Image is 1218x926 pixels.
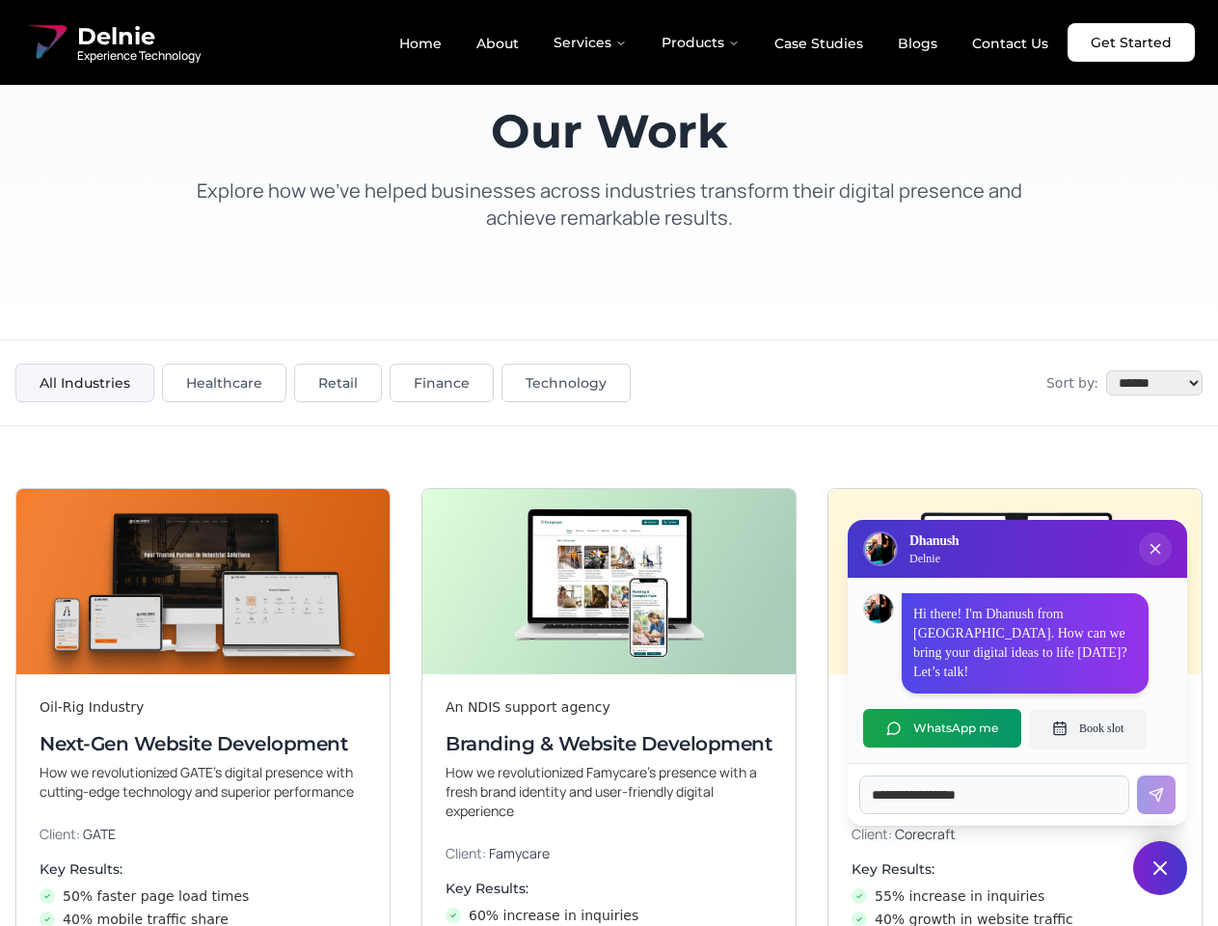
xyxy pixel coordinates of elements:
[646,23,755,62] button: Products
[882,27,953,60] a: Blogs
[446,906,772,925] li: 60% increase in inquiries
[852,886,1178,906] li: 55% increase in inquiries
[23,19,69,66] img: Delnie Logo
[384,23,1064,62] nav: Main
[294,364,382,402] button: Retail
[446,697,772,717] div: An NDIS support agency
[864,594,893,623] img: Dhanush
[40,886,366,906] li: 50% faster page load times
[177,177,1042,231] p: Explore how we've helped businesses across industries transform their digital presence and achiev...
[40,859,366,879] h4: Key Results:
[863,709,1021,748] button: WhatsApp me
[1068,23,1195,62] a: Get Started
[390,364,494,402] button: Finance
[177,108,1042,154] h1: Our Work
[446,844,772,863] p: Client:
[83,825,116,843] span: GATE
[77,21,201,52] span: Delnie
[384,27,457,60] a: Home
[23,19,201,66] a: Delnie Logo Full
[759,27,879,60] a: Case Studies
[909,551,959,566] p: Delnie
[162,364,286,402] button: Healthcare
[446,763,772,821] p: How we revolutionized Famycare’s presence with a fresh brand identity and user-friendly digital e...
[828,489,1202,674] img: Digital & Brand Revamp
[913,605,1137,682] p: Hi there! I'm Dhanush from [GEOGRAPHIC_DATA]. How can we bring your digital ideas to life [DATE]?...
[40,730,366,757] h3: Next-Gen Website Development
[40,825,366,844] p: Client:
[446,730,772,757] h3: Branding & Website Development
[538,23,642,62] button: Services
[1133,841,1187,895] button: Close chat
[461,27,534,60] a: About
[865,533,896,564] img: Delnie Logo
[446,879,772,898] h4: Key Results:
[16,489,390,674] img: Next-Gen Website Development
[957,27,1064,60] a: Contact Us
[40,697,366,717] div: Oil-Rig Industry
[1046,373,1098,393] span: Sort by:
[1139,532,1172,565] button: Close chat popup
[489,844,550,862] span: Famycare
[40,763,366,802] p: How we revolutionized GATE’s digital presence with cutting-edge technology and superior performance
[422,489,796,674] img: Branding & Website Development
[501,364,631,402] button: Technology
[77,48,201,64] span: Experience Technology
[909,531,959,551] h3: Dhanush
[1029,709,1147,748] button: Book slot
[15,364,154,402] button: All Industries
